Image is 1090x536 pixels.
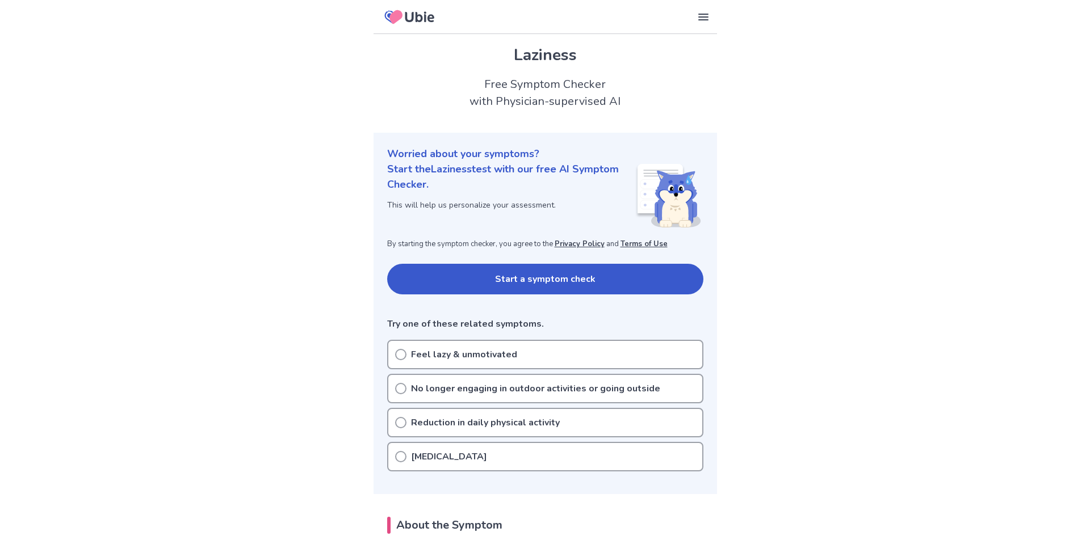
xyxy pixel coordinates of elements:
[621,239,668,249] a: Terms of Use
[387,264,703,294] button: Start a symptom check
[411,382,660,395] p: No longer engaging in outdoor activities or going outside
[411,450,487,463] p: [MEDICAL_DATA]
[374,76,717,110] h2: Free Symptom Checker with Physician-supervised AI
[387,146,703,162] p: Worried about your symptoms?
[411,348,517,361] p: Feel lazy & unmotivated
[635,164,701,227] img: Shiba
[411,416,560,429] p: Reduction in daily physical activity
[387,517,703,534] h2: About the Symptom
[387,239,703,250] p: By starting the symptom checker, you agree to the and
[387,317,703,331] p: Try one of these related symptoms.
[387,162,635,192] p: Start the Laziness test with our free AI Symptom Checker.
[387,199,635,211] p: This will help us personalize your assessment.
[555,239,605,249] a: Privacy Policy
[387,43,703,67] h1: Laziness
